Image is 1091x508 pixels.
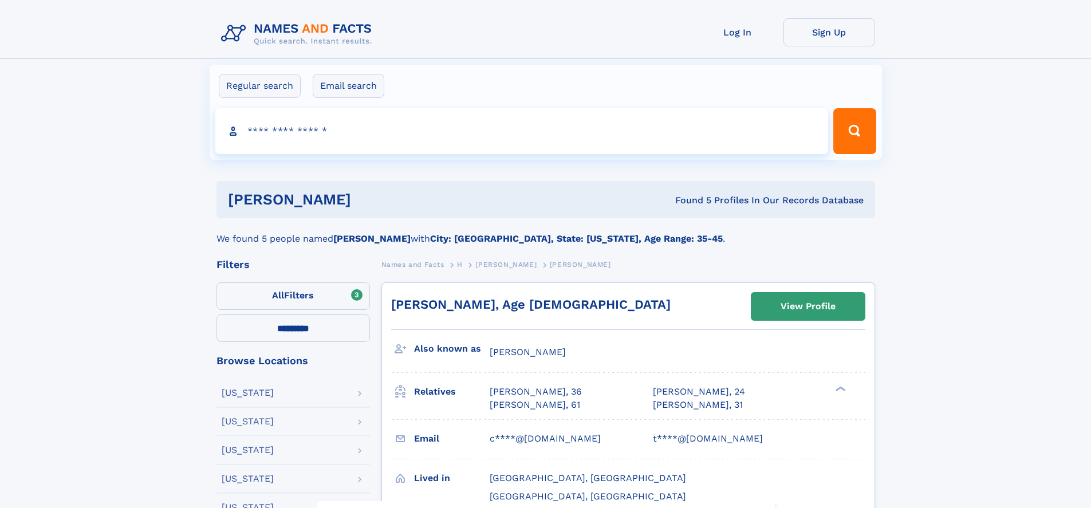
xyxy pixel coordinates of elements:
h1: [PERSON_NAME] [228,192,513,207]
img: Logo Names and Facts [216,18,381,49]
span: [PERSON_NAME] [475,261,537,269]
label: Regular search [219,74,301,98]
label: Filters [216,282,370,310]
a: [PERSON_NAME], 36 [490,385,582,398]
div: [US_STATE] [222,474,274,483]
div: Found 5 Profiles In Our Records Database [513,194,864,207]
a: [PERSON_NAME], 31 [653,399,743,411]
div: [US_STATE] [222,388,274,397]
div: [US_STATE] [222,446,274,455]
a: Log In [692,18,783,46]
a: [PERSON_NAME], 61 [490,399,580,411]
span: [GEOGRAPHIC_DATA], [GEOGRAPHIC_DATA] [490,491,686,502]
span: All [272,290,284,301]
span: [PERSON_NAME] [550,261,611,269]
a: [PERSON_NAME] [475,257,537,271]
a: Sign Up [783,18,875,46]
h3: Lived in [414,468,490,488]
span: [GEOGRAPHIC_DATA], [GEOGRAPHIC_DATA] [490,472,686,483]
a: H [457,257,463,271]
input: search input [215,108,829,154]
div: [US_STATE] [222,417,274,426]
a: Names and Facts [381,257,444,271]
h3: Email [414,429,490,448]
b: [PERSON_NAME] [333,233,411,244]
div: View Profile [781,293,836,320]
label: Email search [313,74,384,98]
div: We found 5 people named with . [216,218,875,246]
div: Filters [216,259,370,270]
b: City: [GEOGRAPHIC_DATA], State: [US_STATE], Age Range: 35-45 [430,233,723,244]
a: View Profile [751,293,865,320]
span: [PERSON_NAME] [490,346,566,357]
div: Browse Locations [216,356,370,366]
h3: Relatives [414,382,490,401]
a: [PERSON_NAME], Age [DEMOGRAPHIC_DATA] [391,297,671,312]
button: Search Button [833,108,876,154]
div: ❯ [833,385,846,393]
span: H [457,261,463,269]
a: [PERSON_NAME], 24 [653,385,745,398]
h3: Also known as [414,339,490,359]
